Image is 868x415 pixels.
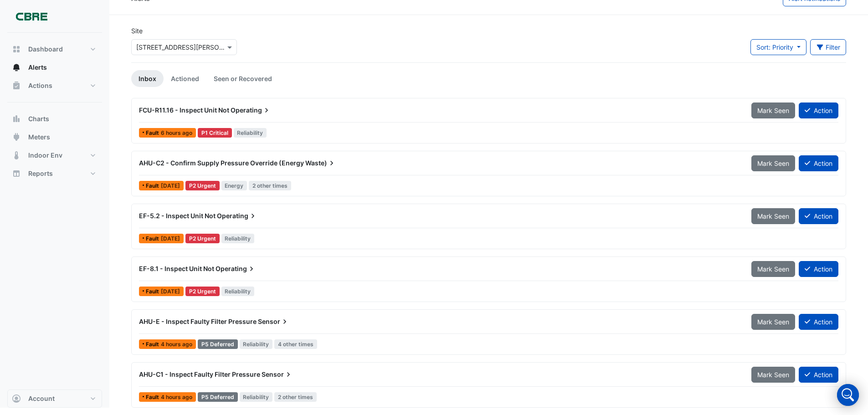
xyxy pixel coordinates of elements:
button: Reports [7,164,102,183]
span: 4 other times [274,339,317,349]
span: Sensor [258,317,289,326]
span: Reports [28,169,53,178]
a: Seen or Recovered [206,70,279,87]
span: Mon 04-Aug-2025 09:00 AEST [161,288,180,295]
button: Actions [7,77,102,95]
button: Mark Seen [751,314,795,330]
span: Fault [146,289,161,294]
span: Reliability [240,339,273,349]
button: Action [799,367,838,383]
span: Fault [146,130,161,136]
span: EF-5.2 - Inspect Unit Not [139,212,216,220]
label: Site [131,26,143,36]
button: Meters [7,128,102,146]
span: Operating [216,264,256,273]
span: Fault [146,395,161,400]
div: P1 Critical [198,128,232,138]
app-icon: Dashboard [12,45,21,54]
span: Mon 25-Aug-2025 11:15 AEST [161,394,192,400]
button: Action [799,102,838,118]
button: Indoor Env [7,146,102,164]
span: Waste) [305,159,336,168]
span: AHU-E - Inspect Faulty Filter Pressure [139,318,257,325]
span: 2 other times [249,181,291,190]
button: Mark Seen [751,102,795,118]
button: Alerts [7,58,102,77]
div: P2 Urgent [185,234,220,243]
span: Mark Seen [757,371,789,379]
span: AHU-C1 - Inspect Faulty Filter Pressure [139,370,260,378]
span: AHU-C2 - Confirm Supply Pressure Override (Energy [139,159,304,167]
button: Mark Seen [751,261,795,277]
app-icon: Alerts [12,63,21,72]
span: Mark Seen [757,265,789,273]
button: Filter [810,39,847,55]
span: 2 other times [274,392,317,402]
button: Action [799,314,838,330]
span: Energy [221,181,247,190]
span: Dashboard [28,45,63,54]
span: Operating [231,106,271,115]
span: Thu 14-Aug-2025 09:00 AEST [161,182,180,189]
span: Mark Seen [757,212,789,220]
span: Mon 25-Aug-2025 10:00 AEST [161,129,192,136]
span: Alerts [28,63,47,72]
span: Reliability [221,287,255,296]
span: Indoor Env [28,151,62,160]
span: Mark Seen [757,107,789,114]
span: Mon 25-Aug-2025 11:15 AEST [161,341,192,348]
button: Account [7,389,102,408]
span: Charts [28,114,49,123]
span: Sensor [262,370,293,379]
button: Mark Seen [751,208,795,224]
span: FCU-R11.16 - Inspect Unit Not [139,106,229,114]
button: Sort: Priority [750,39,806,55]
button: Action [799,155,838,171]
span: Meters [28,133,50,142]
button: Mark Seen [751,155,795,171]
span: Account [28,394,55,403]
span: Reliability [240,392,273,402]
span: EF-8.1 - Inspect Unit Not [139,265,214,272]
span: Reliability [221,234,255,243]
span: Fault [146,236,161,241]
a: Inbox [131,70,164,87]
div: P5 Deferred [198,392,238,402]
span: Sort: Priority [756,43,793,51]
div: P2 Urgent [185,181,220,190]
button: Dashboard [7,40,102,58]
span: Mon 04-Aug-2025 09:00 AEST [161,235,180,242]
app-icon: Meters [12,133,21,142]
span: Reliability [234,128,267,138]
span: Actions [28,81,52,90]
button: Action [799,261,838,277]
a: Actioned [164,70,206,87]
span: Mark Seen [757,159,789,167]
app-icon: Charts [12,114,21,123]
app-icon: Indoor Env [12,151,21,160]
span: Fault [146,342,161,347]
button: Charts [7,110,102,128]
span: Operating [217,211,257,220]
div: Open Intercom Messenger [837,384,859,406]
div: P5 Deferred [198,339,238,349]
div: P2 Urgent [185,287,220,296]
app-icon: Actions [12,81,21,90]
span: Fault [146,183,161,189]
app-icon: Reports [12,169,21,178]
span: Mark Seen [757,318,789,326]
img: Company Logo [11,7,52,26]
button: Action [799,208,838,224]
button: Mark Seen [751,367,795,383]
